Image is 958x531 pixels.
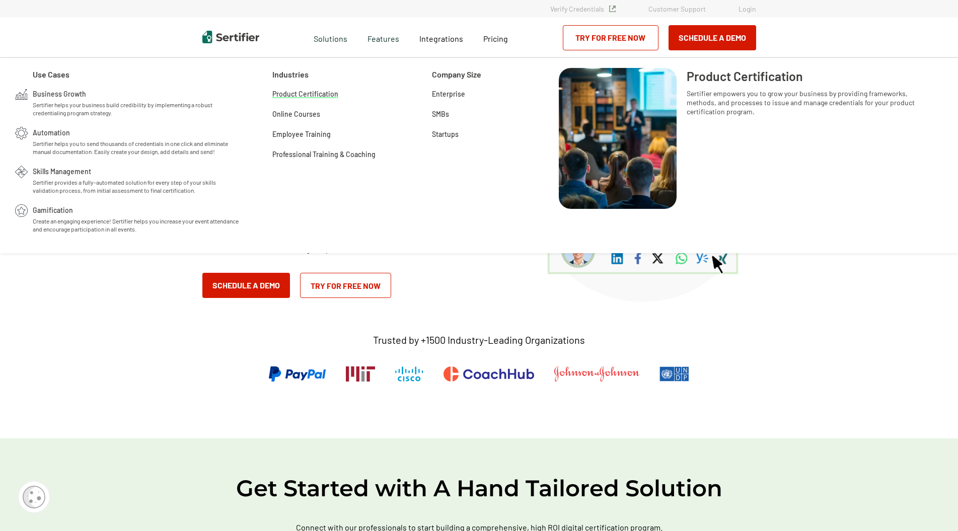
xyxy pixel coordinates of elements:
a: SMBs [432,108,449,118]
span: Gamification [33,204,73,214]
span: Integrations [419,34,463,43]
img: Automation Icon [15,127,28,139]
button: Schedule a Demo [669,25,756,50]
span: Use Cases [33,68,69,81]
span: Automation [33,127,70,137]
img: Cisco [395,366,423,382]
span: Sertifier empowers you to grow your business by providing frameworks, methods, and processes to i... [687,89,933,116]
iframe: Chat Widget [908,483,958,531]
img: PayPal [269,366,326,382]
img: Product Certification [559,68,677,209]
span: Solutions [314,31,347,44]
span: Skills Management [33,166,91,176]
img: Skills Management Icon [15,166,28,178]
span: Pricing [483,34,508,43]
a: GamificationCreate an engaging experience! Sertifier helps you increase your event attendance and... [33,204,240,233]
a: Customer Support [648,5,706,13]
a: Product Certification [272,88,338,98]
a: Login [739,5,756,13]
span: Business Growth [33,88,86,98]
a: Professional Training & Coaching [272,148,376,159]
a: Pricing [483,31,508,44]
span: Product Certification [687,68,803,84]
img: Business Growth Icon [15,88,28,101]
span: Features [367,31,399,44]
a: Business GrowthSertifier helps your business build credibility by implementing a robust credentia... [33,88,240,117]
img: CoachHub [444,366,534,382]
a: Startups [432,128,459,138]
img: UNDP [659,366,689,382]
img: Massachusetts Institute of Technology [346,366,375,382]
span: Industries [272,68,309,81]
img: Cookie Popup Icon [23,486,45,508]
a: Integrations [419,31,463,44]
img: Sertifier | Digital Credentialing Platform [202,31,259,43]
a: Verify Credentials [550,5,616,13]
img: Johnson & Johnson [554,366,639,382]
span: Company Size [432,68,481,81]
a: Enterprise [432,88,465,98]
a: Try for Free Now [300,273,391,298]
a: AutomationSertifier helps you to send thousands of credentials in one click and eliminate manual ... [33,127,240,156]
p: Trusted by +1500 Industry-Leading Organizations [373,334,585,346]
a: Try for Free Now [563,25,658,50]
span: Create an engaging experience! Sertifier helps you increase your event attendance and encourage p... [33,217,240,233]
button: Schedule a Demo [202,273,290,298]
img: Gamification Icon [15,204,28,217]
a: Skills ManagementSertifier provides a fully-automated solution for every step of your skills vali... [33,166,240,194]
h2: Get Started with A Hand Tailored Solution [177,474,781,503]
span: Sertifier provides a fully-automated solution for every step of your skills validation process, f... [33,178,240,194]
span: Sertifier helps you to send thousands of credentials in one click and eliminate manual documentat... [33,139,240,156]
a: Online Courses [272,108,320,118]
a: Employee Training [272,128,331,138]
span: Sertifier helps your business build credibility by implementing a robust credentialing program st... [33,101,240,117]
img: Verified [609,6,616,12]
